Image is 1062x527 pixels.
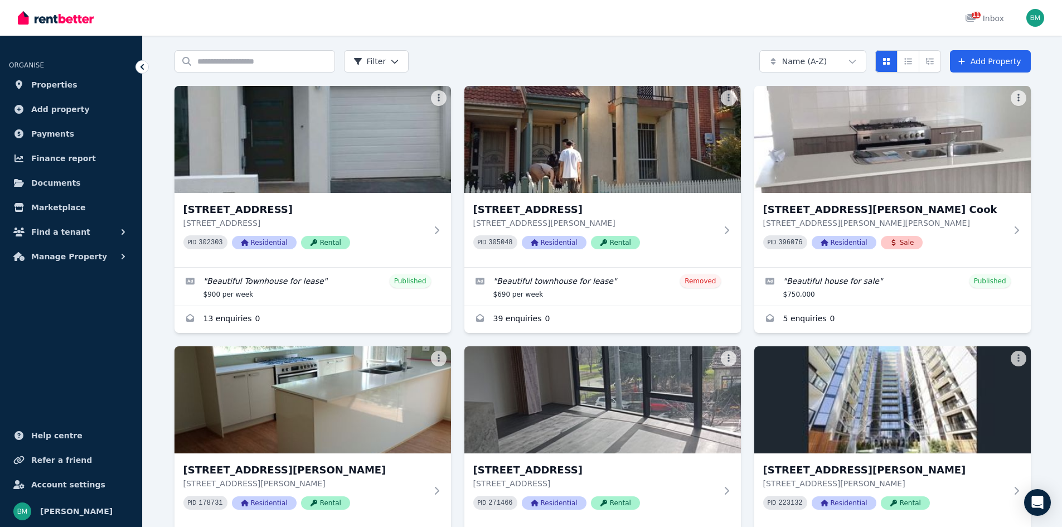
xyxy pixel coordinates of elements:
[31,78,77,91] span: Properties
[301,236,350,249] span: Rental
[31,225,90,239] span: Find a tenant
[763,202,1006,217] h3: [STREET_ADDRESS][PERSON_NAME] Cook
[9,123,133,145] a: Payments
[344,50,409,72] button: Filter
[1011,351,1026,366] button: More options
[188,239,197,245] small: PID
[9,196,133,219] a: Marketplace
[721,90,736,106] button: More options
[9,172,133,194] a: Documents
[31,176,81,190] span: Documents
[198,239,222,246] code: 302303
[473,478,716,489] p: [STREET_ADDRESS]
[9,98,133,120] a: Add property
[768,500,777,506] small: PID
[759,50,866,72] button: Name (A-Z)
[473,217,716,229] p: [STREET_ADDRESS][PERSON_NAME]
[778,499,802,507] code: 223132
[754,346,1031,453] img: 308/10 Daly Street, South Yarra
[1024,489,1051,516] div: Open Intercom Messenger
[881,496,930,510] span: Rental
[174,306,451,333] a: Enquiries for 7 Glossop Lane, Ivanhoe
[9,449,133,471] a: Refer a friend
[473,202,716,217] h3: [STREET_ADDRESS]
[18,9,94,26] img: RentBetter
[431,90,447,106] button: More options
[1011,90,1026,106] button: More options
[9,424,133,447] a: Help centre
[9,74,133,96] a: Properties
[464,346,741,453] img: 207/601 Saint Kilda Road, Melbourne
[31,478,105,491] span: Account settings
[763,462,1006,478] h3: [STREET_ADDRESS][PERSON_NAME]
[174,268,451,306] a: Edit listing: Beautiful Townhouse for lease
[754,86,1031,193] img: 17 Hutchence Dr, Point Cook
[183,478,426,489] p: [STREET_ADDRESS][PERSON_NAME]
[31,127,74,141] span: Payments
[522,236,586,249] span: Residential
[812,236,876,249] span: Residential
[522,496,586,510] span: Residential
[431,351,447,366] button: More options
[174,86,451,267] a: 7 Glossop Lane, Ivanhoe[STREET_ADDRESS][STREET_ADDRESS]PID 302303ResidentialRental
[488,499,512,507] code: 271466
[301,496,350,510] span: Rental
[31,453,92,467] span: Refer a friend
[1026,9,1044,27] img: Brendan Meng
[591,496,640,510] span: Rental
[875,50,898,72] button: Card view
[13,502,31,520] img: Brendan Meng
[919,50,941,72] button: Expanded list view
[183,462,426,478] h3: [STREET_ADDRESS][PERSON_NAME]
[9,473,133,496] a: Account settings
[464,268,741,306] a: Edit listing: Beautiful townhouse for lease
[768,239,777,245] small: PID
[763,478,1006,489] p: [STREET_ADDRESS][PERSON_NAME]
[778,239,802,246] code: 396076
[40,505,113,518] span: [PERSON_NAME]
[183,217,426,229] p: [STREET_ADDRESS]
[754,86,1031,267] a: 17 Hutchence Dr, Point Cook[STREET_ADDRESS][PERSON_NAME] Cook[STREET_ADDRESS][PERSON_NAME][PERSON...
[9,245,133,268] button: Manage Property
[478,239,487,245] small: PID
[232,496,297,510] span: Residential
[9,61,44,69] span: ORGANISE
[464,86,741,267] a: 15/73 Spring Street, Preston[STREET_ADDRESS][STREET_ADDRESS][PERSON_NAME]PID 305048ResidentialRental
[897,50,919,72] button: Compact list view
[782,56,827,67] span: Name (A-Z)
[763,217,1006,229] p: [STREET_ADDRESS][PERSON_NAME][PERSON_NAME]
[464,86,741,193] img: 15/73 Spring Street, Preston
[31,201,85,214] span: Marketplace
[950,50,1031,72] a: Add Property
[591,236,640,249] span: Rental
[174,86,451,193] img: 7 Glossop Lane, Ivanhoe
[812,496,876,510] span: Residential
[183,202,426,217] h3: [STREET_ADDRESS]
[188,500,197,506] small: PID
[488,239,512,246] code: 305048
[9,221,133,243] button: Find a tenant
[875,50,941,72] div: View options
[972,12,981,18] span: 11
[754,268,1031,306] a: Edit listing: Beautiful house for sale
[464,306,741,333] a: Enquiries for 15/73 Spring Street, Preston
[353,56,386,67] span: Filter
[31,250,107,263] span: Manage Property
[31,103,90,116] span: Add property
[31,152,96,165] span: Finance report
[965,13,1004,24] div: Inbox
[232,236,297,249] span: Residential
[198,499,222,507] code: 178731
[9,147,133,170] a: Finance report
[31,429,83,442] span: Help centre
[881,236,923,249] span: Sale
[478,500,487,506] small: PID
[174,346,451,453] img: 65 Waterways Blvd, Williams Landing
[721,351,736,366] button: More options
[754,306,1031,333] a: Enquiries for 17 Hutchence Dr, Point Cook
[473,462,716,478] h3: [STREET_ADDRESS]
